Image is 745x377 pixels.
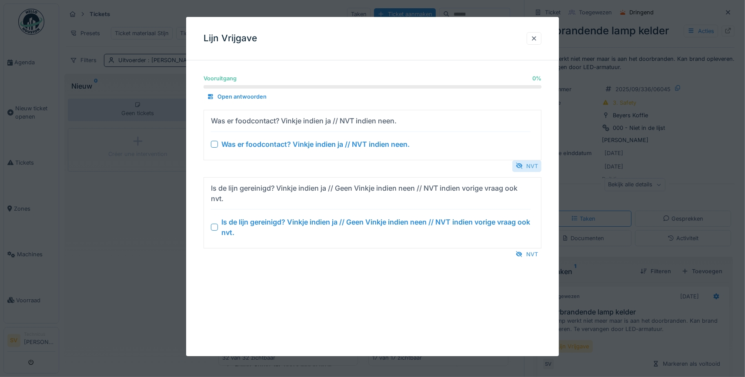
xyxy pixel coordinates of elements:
[204,85,541,89] progress: 0 %
[204,33,257,44] h3: Lijn Vrijgave
[211,116,397,126] div: Was er foodcontact? Vinkje indien ja // NVT indien neen.
[207,114,538,156] summary: Was er foodcontact? Vinkje indien ja // NVT indien neen. Was er foodcontact? Vinkje indien ja // ...
[221,139,410,149] div: Was er foodcontact? Vinkje indien ja // NVT indien neen.
[512,160,541,172] div: NVT
[204,74,237,83] div: Vooruitgang
[512,248,541,260] div: NVT
[532,74,541,83] div: 0 %
[204,91,270,103] div: Open antwoorden
[221,217,531,238] div: Is de lijn gereinigd? Vinkje indien ja // Geen Vinkje indien neen // NVT indien vorige vraag ook ...
[211,183,527,204] div: Is de lijn gereinigd? Vinkje indien ja // Geen Vinkje indien neen // NVT indien vorige vraag ook ...
[207,181,538,245] summary: Is de lijn gereinigd? Vinkje indien ja // Geen Vinkje indien neen // NVT indien vorige vraag ook ...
